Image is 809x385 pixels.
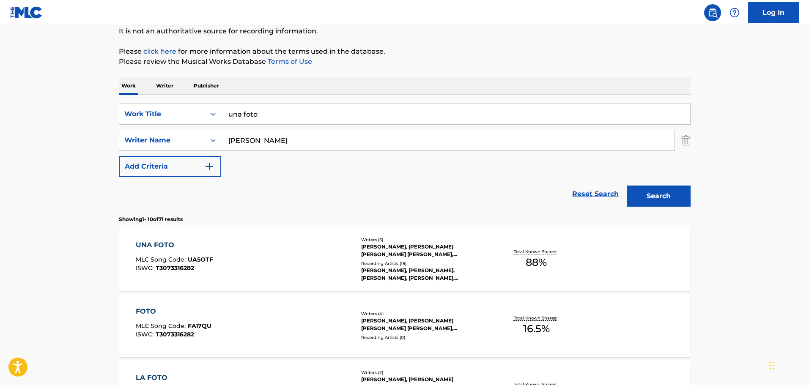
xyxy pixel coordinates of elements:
[568,185,623,203] a: Reset Search
[136,306,211,317] div: FOTO
[119,227,691,291] a: UNA FOTOMLC Song Code:UA5OTFISWC:T3073316282Writers (5)[PERSON_NAME], [PERSON_NAME] [PERSON_NAME]...
[119,26,691,36] p: It is not an authoritative source for recording information.
[523,321,550,336] span: 16.5 %
[681,130,691,151] img: Delete Criterion
[204,161,214,172] img: 9d2ae6d4665cec9f34b9.svg
[119,77,138,95] p: Work
[119,46,691,57] p: Please for more information about the terms used in the database.
[119,156,221,177] button: Add Criteria
[136,373,212,383] div: LA FOTO
[361,237,489,243] div: Writers ( 5 )
[361,243,489,258] div: [PERSON_NAME], [PERSON_NAME] [PERSON_NAME] [PERSON_NAME], [PERSON_NAME], [PERSON_NAME]
[627,186,691,207] button: Search
[767,344,809,385] iframe: Chat Widget
[124,135,200,145] div: Writer Name
[156,330,194,338] span: T3073316282
[361,267,489,282] div: [PERSON_NAME], [PERSON_NAME], [PERSON_NAME], [PERSON_NAME], [PERSON_NAME]
[154,77,176,95] p: Writer
[361,260,489,267] div: Recording Artists ( 15 )
[526,255,547,270] span: 88 %
[136,256,188,263] span: MLC Song Code :
[726,4,743,21] div: Help
[748,2,799,23] a: Log In
[119,57,691,67] p: Please review the Musical Works Database
[10,6,43,19] img: MLC Logo
[266,57,312,66] a: Terms of Use
[704,4,721,21] a: Public Search
[136,240,213,250] div: UNA FOTO
[361,334,489,341] div: Recording Artists ( 0 )
[124,109,200,119] div: Work Title
[188,322,211,330] span: FA17QU
[708,8,718,18] img: search
[143,47,176,55] a: click here
[156,264,194,272] span: T3073316282
[136,330,156,338] span: ISWC :
[361,317,489,332] div: [PERSON_NAME], [PERSON_NAME] [PERSON_NAME] [PERSON_NAME], [PERSON_NAME]
[119,104,691,211] form: Search Form
[769,353,774,378] div: Drag
[361,369,489,376] div: Writers ( 2 )
[188,256,213,263] span: UA5OTF
[514,315,559,321] p: Total Known Shares:
[191,77,222,95] p: Publisher
[729,8,740,18] img: help
[361,311,489,317] div: Writers ( 4 )
[119,216,183,223] p: Showing 1 - 10 of 71 results
[136,264,156,272] span: ISWC :
[119,294,691,357] a: FOTOMLC Song Code:FA17QUISWC:T3073316282Writers (4)[PERSON_NAME], [PERSON_NAME] [PERSON_NAME] [PE...
[514,248,559,255] p: Total Known Shares:
[136,322,188,330] span: MLC Song Code :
